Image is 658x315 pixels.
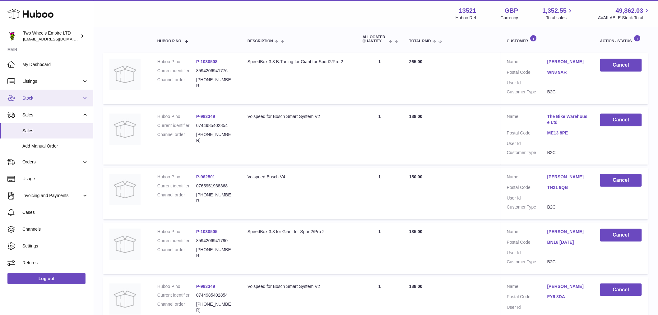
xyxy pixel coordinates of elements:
[248,39,273,43] span: Description
[547,114,588,125] a: The Bike Warehouse Ltd
[409,284,423,289] span: 188.00
[196,174,215,179] a: P-962501
[22,143,88,149] span: Add Manual Order
[505,7,518,15] strong: GBP
[196,238,235,244] dd: 8594206941790
[409,114,423,119] span: 188.00
[507,130,547,138] dt: Postal Code
[248,174,350,180] div: Volspeed Bosch V4
[157,39,181,43] span: Huboo P no
[547,229,588,235] a: [PERSON_NAME]
[547,59,588,65] a: [PERSON_NAME]
[248,229,350,235] div: SpeedBox 3.3 for Giant for Sport2/Pro 2
[507,229,547,236] dt: Name
[600,284,642,296] button: Cancel
[547,204,588,210] dd: B2C
[196,132,235,143] dd: [PHONE_NUMBER]
[547,69,588,75] a: WN8 9AR
[22,209,88,215] span: Cases
[600,114,642,126] button: Cancel
[600,35,642,43] div: Action / Status
[109,284,141,315] img: no-photo.jpg
[157,192,196,204] dt: Channel order
[459,7,476,15] strong: 13521
[157,247,196,259] dt: Channel order
[22,193,82,199] span: Invoicing and Payments
[248,114,350,120] div: Volspeed for Bosch Smart System V2
[409,229,423,234] span: 185.00
[409,59,423,64] span: 265.00
[507,239,547,247] dt: Postal Code
[109,114,141,145] img: no-photo.jpg
[547,284,588,289] a: [PERSON_NAME]
[22,176,88,182] span: Usage
[543,7,567,15] span: 1,352.55
[7,273,86,284] a: Log out
[196,292,235,298] dd: 0744985402854
[22,95,82,101] span: Stock
[157,132,196,143] dt: Channel order
[547,174,588,180] a: [PERSON_NAME]
[507,250,547,256] dt: User Id
[196,114,215,119] a: P-983349
[507,195,547,201] dt: User Id
[22,159,82,165] span: Orders
[196,68,235,74] dd: 8594206941776
[547,239,588,245] a: BN16 [DATE]
[157,284,196,289] dt: Huboo P no
[546,15,574,21] span: Total sales
[600,229,642,242] button: Cancel
[547,130,588,136] a: ME13 8PE
[547,185,588,190] a: TN21 9QB
[157,238,196,244] dt: Current identifier
[196,301,235,313] dd: [PHONE_NUMBER]
[507,141,547,147] dt: User Id
[600,174,642,187] button: Cancel
[547,259,588,265] dd: B2C
[7,31,17,41] img: justas@twowheelsempire.com
[547,294,588,300] a: FY6 8DA
[196,247,235,259] dd: [PHONE_NUMBER]
[157,174,196,180] dt: Huboo P no
[356,107,403,165] td: 1
[409,174,423,179] span: 150.00
[507,284,547,291] dt: Name
[196,77,235,89] dd: [PHONE_NUMBER]
[157,229,196,235] dt: Huboo P no
[248,284,350,289] div: Volspeed for Bosch Smart System V2
[507,69,547,77] dt: Postal Code
[456,15,476,21] div: Huboo Ref
[507,204,547,210] dt: Customer Type
[363,35,387,43] span: ALLOCATED Quantity
[196,183,235,189] dd: 0765951938368
[196,229,218,234] a: P-1030505
[507,185,547,192] dt: Postal Code
[507,259,547,265] dt: Customer Type
[507,294,547,301] dt: Postal Code
[157,77,196,89] dt: Channel order
[23,36,91,41] span: [EMAIL_ADDRESS][DOMAIN_NAME]
[22,62,88,68] span: My Dashboard
[501,15,518,21] div: Currency
[196,123,235,129] dd: 0744985402854
[598,15,651,21] span: AVAILABLE Stock Total
[507,59,547,66] dt: Name
[547,150,588,156] dd: B2C
[157,68,196,74] dt: Current identifier
[196,192,235,204] dd: [PHONE_NUMBER]
[598,7,651,21] a: 49,862.03 AVAILABLE Stock Total
[507,89,547,95] dt: Customer Type
[507,114,547,127] dt: Name
[157,114,196,120] dt: Huboo P no
[507,35,588,43] div: Customer
[356,168,403,219] td: 1
[109,229,141,260] img: no-photo.jpg
[196,59,218,64] a: P-1030508
[356,223,403,274] td: 1
[22,226,88,232] span: Channels
[507,174,547,181] dt: Name
[543,7,574,21] a: 1,352.55 Total sales
[616,7,643,15] span: 49,862.03
[196,284,215,289] a: P-983349
[409,39,431,43] span: Total paid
